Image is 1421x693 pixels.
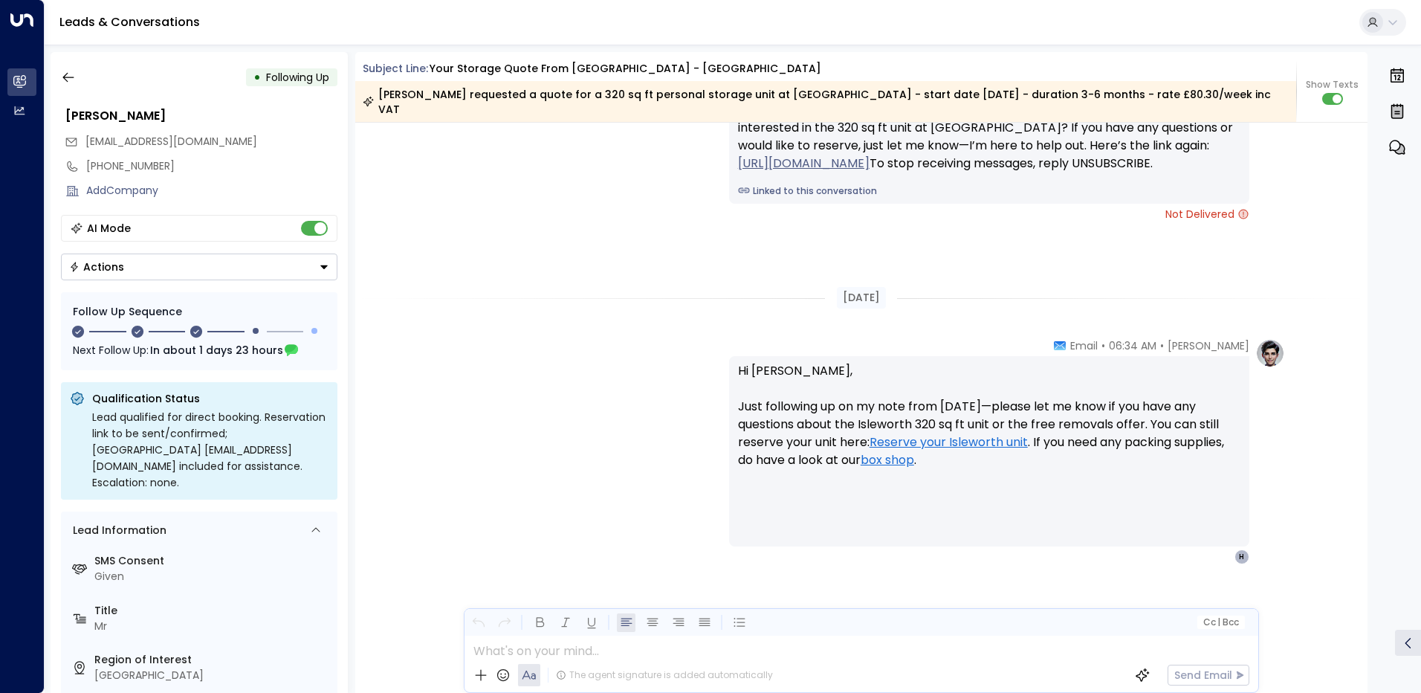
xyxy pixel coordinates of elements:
[61,254,337,280] div: Button group with a nested menu
[94,603,331,619] label: Title
[556,668,773,682] div: The agent signature is added automatically
[738,362,1240,487] p: Hi [PERSON_NAME], Just following up on my note from [DATE]—please let me know if you have any que...
[94,668,331,683] div: [GEOGRAPHIC_DATA]
[86,183,337,199] div: AddCompany
[86,158,337,174] div: [PHONE_NUMBER]
[73,304,326,320] div: Follow Up Sequence
[1070,338,1098,353] span: Email
[59,13,200,30] a: Leads & Conversations
[363,61,428,76] span: Subject Line:
[94,553,331,569] label: SMS Consent
[495,613,514,632] button: Redo
[870,433,1028,451] a: Reserve your Isleworth unit
[738,155,870,173] a: [URL][DOMAIN_NAME]
[73,342,326,358] div: Next Follow Up:
[92,391,328,406] p: Qualification Status
[94,569,331,584] div: Given
[69,260,124,274] div: Actions
[85,134,257,149] span: haroldasfield771@gmail.com
[85,134,257,149] span: [EMAIL_ADDRESS][DOMAIN_NAME]
[87,221,131,236] div: AI Mode
[1168,338,1249,353] span: [PERSON_NAME]
[1306,78,1359,91] span: Show Texts
[1197,616,1244,630] button: Cc|Bcc
[61,254,337,280] button: Actions
[1101,338,1105,353] span: •
[738,184,1240,198] a: Linked to this conversation
[1202,617,1238,628] span: Cc Bcc
[1234,549,1249,564] div: H
[92,409,328,491] div: Lead qualified for direct booking. Reservation link to be sent/confirmed; [GEOGRAPHIC_DATA] [EMAI...
[150,342,283,358] span: In about 1 days 23 hours
[430,61,821,77] div: Your storage quote from [GEOGRAPHIC_DATA] - [GEOGRAPHIC_DATA]
[1109,338,1156,353] span: 06:34 AM
[253,64,261,91] div: •
[68,523,166,538] div: Lead Information
[1165,207,1249,222] span: Not Delivered
[738,101,1240,173] div: Hi [PERSON_NAME], just checking in from [GEOGRAPHIC_DATA]. Are you still interested in the 320 sq...
[266,70,329,85] span: Following Up
[94,619,331,634] div: Mr
[94,652,331,668] label: Region of Interest
[837,287,886,309] div: [DATE]
[469,613,488,632] button: Undo
[65,107,337,125] div: [PERSON_NAME]
[861,451,914,469] a: box shop
[1217,617,1220,628] span: |
[1255,338,1285,368] img: profile-logo.png
[1160,338,1164,353] span: •
[363,87,1288,117] div: [PERSON_NAME] requested a quote for a 320 sq ft personal storage unit at [GEOGRAPHIC_DATA] - star...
